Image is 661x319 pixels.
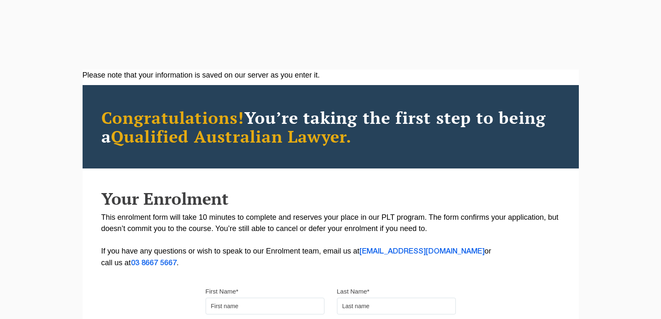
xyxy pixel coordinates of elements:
[101,106,244,128] span: Congratulations!
[111,125,352,147] span: Qualified Australian Lawyer.
[101,108,560,146] h2: You’re taking the first step to being a
[101,212,560,269] p: This enrolment form will take 10 minutes to complete and reserves your place in our PLT program. ...
[206,298,324,314] input: First name
[101,189,560,208] h2: Your Enrolment
[359,248,485,255] a: [EMAIL_ADDRESS][DOMAIN_NAME]
[337,298,456,314] input: Last name
[337,287,369,296] label: Last Name*
[131,260,177,266] a: 03 8667 5667
[83,70,579,81] div: Please note that your information is saved on our server as you enter it.
[206,287,239,296] label: First Name*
